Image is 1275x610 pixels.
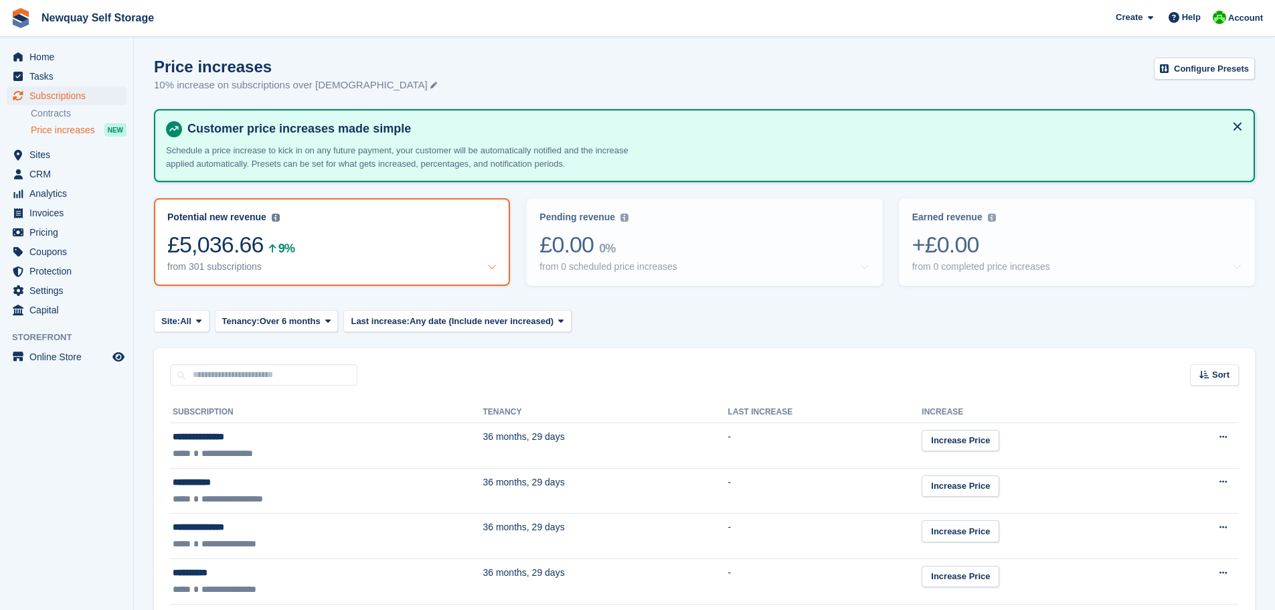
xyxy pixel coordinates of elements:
span: Create [1116,11,1142,24]
span: 36 months, 29 days [483,567,564,578]
div: from 0 scheduled price increases [539,261,677,273]
span: Protection [29,262,110,281]
p: 10% increase on subscriptions over [DEMOGRAPHIC_DATA] [154,78,437,93]
a: Earned revenue +£0.00 from 0 completed price increases [899,198,1255,286]
th: Last increase [728,402,922,423]
button: Tenancy: Over 6 months [215,310,339,332]
a: menu [7,184,126,203]
span: Help [1182,11,1201,24]
p: Schedule a price increase to kick in on any future payment, your customer will be automatically n... [166,144,634,170]
h1: Price increases [154,58,437,76]
span: Home [29,48,110,66]
a: menu [7,165,126,183]
span: Sites [29,145,110,164]
span: Any date (Include never increased) [410,315,554,328]
a: menu [7,262,126,281]
th: Increase [922,402,1155,423]
th: Tenancy [483,402,728,423]
div: from 301 subscriptions [167,261,262,273]
a: Potential new revenue £5,036.66 9% from 301 subscriptions [154,198,510,286]
img: stora-icon-8386f47178a22dfd0bd8f6a31ec36ba5ce8667c1dd55bd0f319d3a0aa187defe.svg [11,8,31,28]
div: 9% [278,244,294,253]
a: menu [7,242,126,261]
span: Tenancy: [222,315,260,328]
a: menu [7,348,126,366]
div: 0% [599,244,615,253]
a: Pending revenue £0.00 0% from 0 scheduled price increases [526,198,882,286]
div: £5,036.66 [167,231,497,258]
span: Sort [1212,368,1229,382]
a: menu [7,223,126,242]
a: Increase Price [922,475,999,498]
div: Potential new revenue [167,212,266,223]
img: icon-info-grey-7440780725fd019a000dd9b08b2336e03edf1995a4989e88bcd33f0948082b44.svg [620,214,628,222]
span: Over 6 months [260,315,321,328]
span: Site: [161,315,180,328]
a: menu [7,281,126,300]
span: Analytics [29,184,110,203]
a: menu [7,86,126,105]
a: Increase Price [922,430,999,452]
img: Baylor [1213,11,1226,24]
span: Account [1228,11,1263,25]
a: Price increases NEW [31,123,126,137]
span: 36 months, 29 days [483,477,564,487]
span: Capital [29,301,110,319]
td: - [728,514,922,559]
div: NEW [104,123,126,137]
span: All [180,315,191,328]
a: Contracts [31,107,126,120]
div: £0.00 [539,231,869,258]
span: CRM [29,165,110,183]
span: Settings [29,281,110,300]
td: - [728,468,922,514]
a: menu [7,48,126,66]
span: 36 months, 29 days [483,522,564,532]
a: Newquay Self Storage [36,7,159,29]
span: Tasks [29,67,110,86]
a: Increase Price [922,520,999,542]
span: Coupons [29,242,110,261]
img: icon-info-grey-7440780725fd019a000dd9b08b2336e03edf1995a4989e88bcd33f0948082b44.svg [988,214,996,222]
div: Pending revenue [539,212,615,223]
div: Earned revenue [912,212,983,223]
span: Storefront [12,331,133,344]
a: menu [7,301,126,319]
span: Invoices [29,204,110,222]
button: Site: All [154,310,209,332]
span: 36 months, 29 days [483,431,564,442]
div: +£0.00 [912,231,1242,258]
span: Online Store [29,348,110,366]
h4: Customer price increases made simple [182,121,1243,137]
a: menu [7,67,126,86]
a: Configure Presets [1154,58,1255,80]
a: Increase Price [922,566,999,588]
button: Last increase: Any date (Include never increased) [343,310,571,332]
a: menu [7,145,126,164]
div: from 0 completed price increases [912,261,1050,273]
span: Last increase: [351,315,409,328]
td: - [728,558,922,604]
img: icon-info-grey-7440780725fd019a000dd9b08b2336e03edf1995a4989e88bcd33f0948082b44.svg [272,214,280,222]
a: Preview store [110,349,126,365]
a: menu [7,204,126,222]
span: Subscriptions [29,86,110,105]
th: Subscription [170,402,483,423]
td: - [728,423,922,469]
span: Pricing [29,223,110,242]
span: Price increases [31,124,95,137]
